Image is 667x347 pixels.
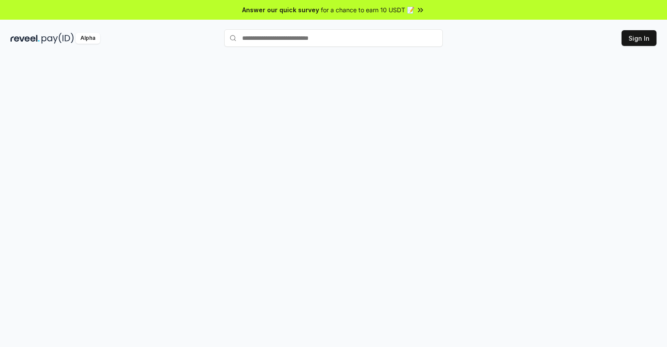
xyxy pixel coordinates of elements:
[321,5,414,14] span: for a chance to earn 10 USDT 📝
[76,33,100,44] div: Alpha
[42,33,74,44] img: pay_id
[242,5,319,14] span: Answer our quick survey
[10,33,40,44] img: reveel_dark
[622,30,657,46] button: Sign In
